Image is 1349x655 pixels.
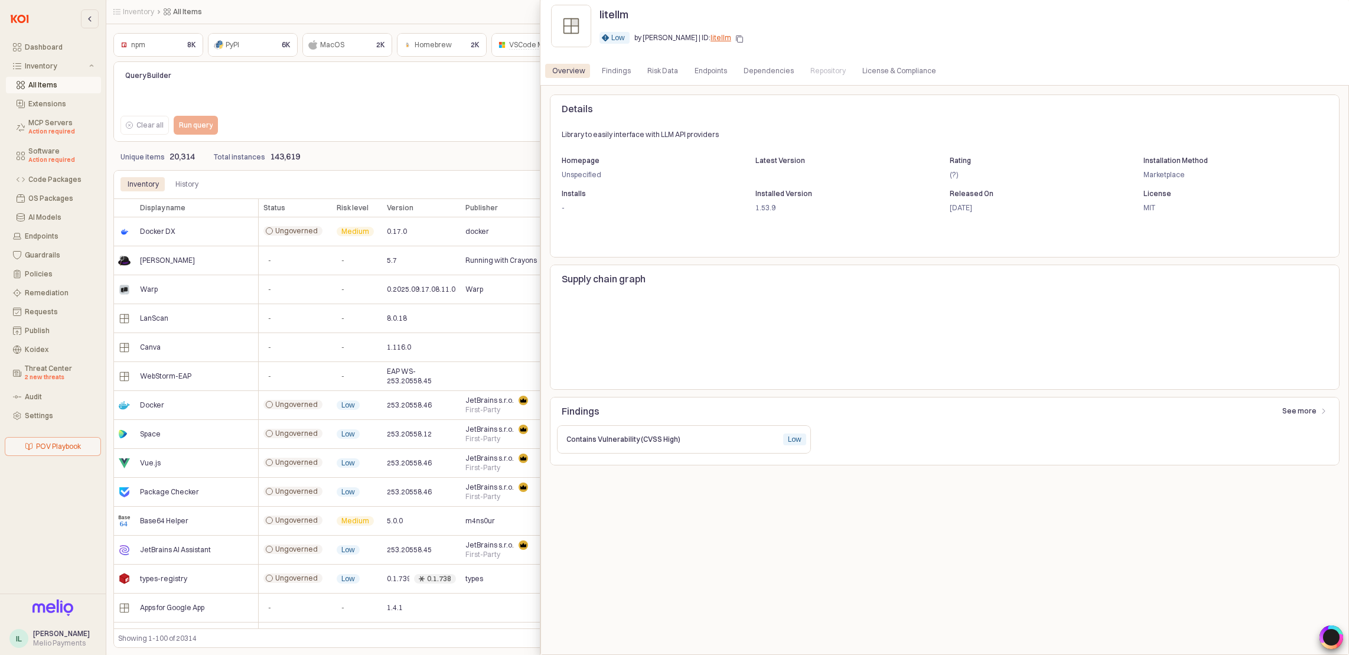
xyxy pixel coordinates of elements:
p: Installed Version [755,188,921,199]
p: Details [562,102,1328,116]
p: Findings [562,404,1198,418]
p: - [562,203,728,213]
p: litellm [599,6,628,22]
div: License & Compliance [862,64,936,78]
p: Installation Method [1143,155,1309,166]
p: Unspecified [562,170,728,180]
p: [DATE] [949,203,1115,213]
p: License [1143,188,1309,199]
div: Endpoints [687,64,734,78]
div: Endpoints [695,64,727,78]
div: Dependencies [737,64,801,78]
p: Released On [949,188,1115,199]
p: Library to easily interface with LLM API providers [562,129,1263,140]
div: Risk Data [640,64,685,78]
p: (?) [949,170,1115,180]
div: Risk Data [647,64,678,78]
div: Overview [552,64,585,78]
p: Marketplace [1143,170,1309,180]
p: by [PERSON_NAME] | ID: [634,32,731,43]
p: Installs [562,188,728,199]
iframe: SupplyChainGraph [562,295,1328,380]
div: Dependencies [744,64,794,78]
div: Findings [595,64,638,78]
p: Supply chain graph [562,272,1328,286]
div: Low [611,32,625,44]
div: Overview [545,64,592,78]
p: 1.53.9 [755,203,921,213]
p: See more [1282,406,1317,416]
div: Repository [810,64,846,78]
p: MIT [1143,203,1309,213]
p: Homepage [562,155,728,166]
p: Contains Vulnerability (CVSS High) [566,434,774,445]
div: Low [787,434,801,445]
div: License & Compliance [855,64,943,78]
p: Rating [949,155,1115,166]
p: Latest Version [755,155,921,166]
div: Findings [602,64,631,78]
div: Repository [803,64,853,78]
button: See more [1277,402,1332,421]
a: litellm [711,33,731,42]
